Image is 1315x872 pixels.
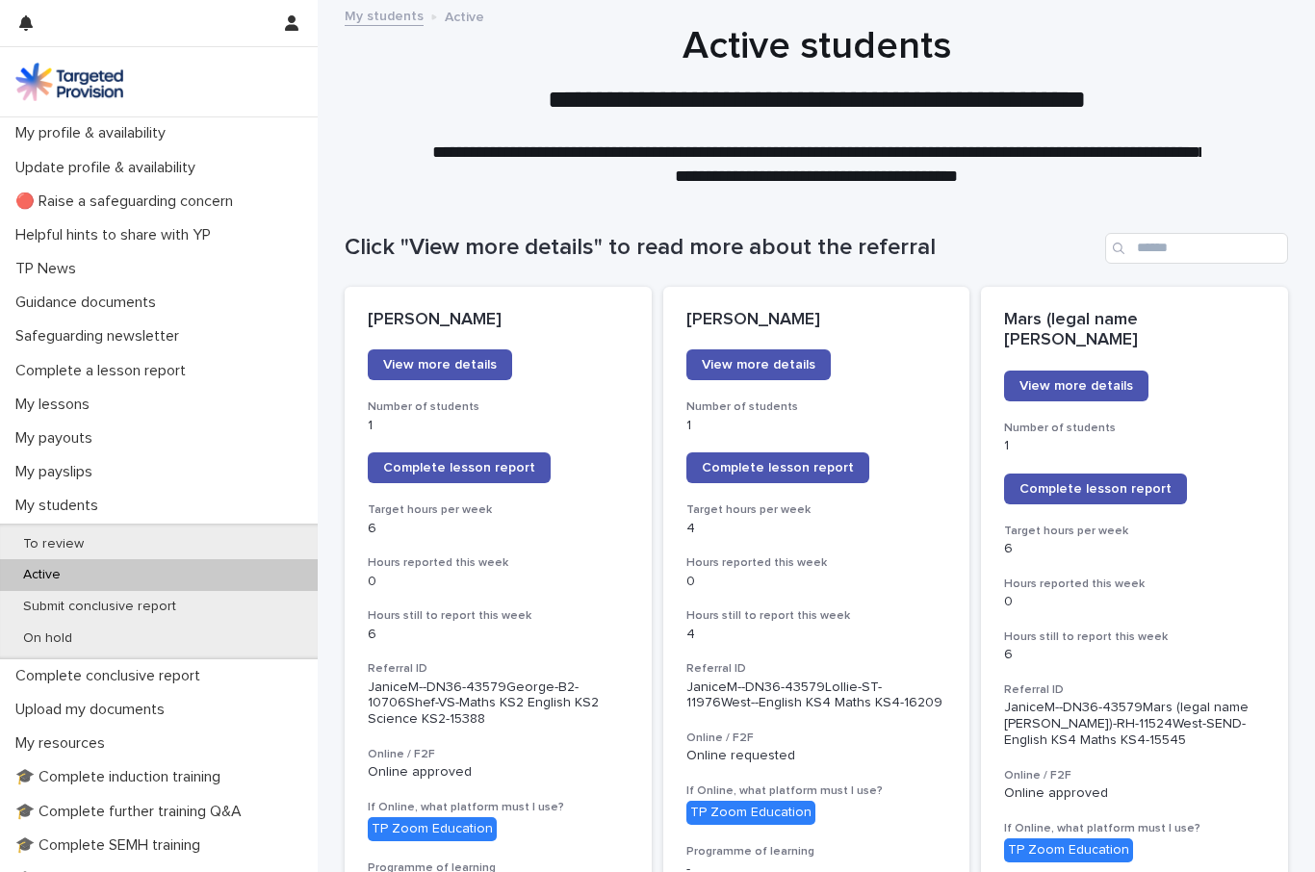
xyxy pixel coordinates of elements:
[8,768,236,786] p: 🎓 Complete induction training
[686,521,947,537] p: 4
[1004,682,1265,698] h3: Referral ID
[8,734,120,753] p: My resources
[8,226,226,244] p: Helpful hints to share with YP
[368,399,629,415] h3: Number of students
[686,452,869,483] a: Complete lesson report
[1004,541,1265,557] p: 6
[686,418,947,434] p: 1
[686,310,947,331] p: [PERSON_NAME]
[1004,371,1148,401] a: View more details
[702,461,854,474] span: Complete lesson report
[8,463,108,481] p: My payslips
[686,608,947,624] h3: Hours still to report this week
[8,362,201,380] p: Complete a lesson report
[8,836,216,855] p: 🎓 Complete SEMH training
[368,349,512,380] a: View more details
[8,701,180,719] p: Upload my documents
[368,747,629,762] h3: Online / F2F
[686,399,947,415] h3: Number of students
[15,63,123,101] img: M5nRWzHhSzIhMunXDL62
[8,429,108,448] p: My payouts
[8,159,211,177] p: Update profile & availability
[8,396,105,414] p: My lessons
[8,294,171,312] p: Guidance documents
[8,124,181,142] p: My profile & availability
[1019,379,1133,393] span: View more details
[383,461,535,474] span: Complete lesson report
[1004,524,1265,539] h3: Target hours per week
[1004,310,1265,351] p: Mars (legal name [PERSON_NAME]
[8,667,216,685] p: Complete conclusive report
[1004,438,1265,454] p: 1
[1004,474,1187,504] a: Complete lesson report
[345,4,424,26] a: My students
[702,358,815,372] span: View more details
[368,817,497,841] div: TP Zoom Education
[8,803,257,821] p: 🎓 Complete further training Q&A
[686,661,947,677] h3: Referral ID
[8,497,114,515] p: My students
[1105,233,1288,264] input: Search
[1004,821,1265,836] h3: If Online, what platform must I use?
[1004,577,1265,592] h3: Hours reported this week
[8,260,91,278] p: TP News
[368,800,629,815] h3: If Online, what platform must I use?
[8,536,99,552] p: To review
[368,764,629,781] p: Online approved
[383,358,497,372] span: View more details
[368,680,629,728] p: JaniceM--DN36-43579George-B2-10706Shef-VS-Maths KS2 English KS2 Science KS2-15388
[1004,785,1265,802] p: Online approved
[345,23,1288,69] h1: Active students
[368,555,629,571] h3: Hours reported this week
[686,783,947,799] h3: If Online, what platform must I use?
[368,661,629,677] h3: Referral ID
[368,521,629,537] p: 6
[686,555,947,571] h3: Hours reported this week
[1004,768,1265,783] h3: Online / F2F
[686,349,831,380] a: View more details
[345,234,1097,262] h1: Click "View more details" to read more about the referral
[8,327,194,346] p: Safeguarding newsletter
[368,452,551,483] a: Complete lesson report
[686,844,947,859] h3: Programme of learning
[8,630,88,647] p: On hold
[8,192,248,211] p: 🔴 Raise a safeguarding concern
[368,574,629,590] p: 0
[1004,838,1133,862] div: TP Zoom Education
[1004,700,1265,748] p: JaniceM--DN36-43579Mars (legal name [PERSON_NAME])-RH-11524West-SEND-English KS4 Maths KS4-15545
[1004,647,1265,663] p: 6
[1004,421,1265,436] h3: Number of students
[368,627,629,643] p: 6
[686,574,947,590] p: 0
[8,599,192,615] p: Submit conclusive report
[368,502,629,518] h3: Target hours per week
[686,731,947,746] h3: Online / F2F
[368,310,629,331] p: [PERSON_NAME]
[686,627,947,643] p: 4
[445,5,484,26] p: Active
[1019,482,1172,496] span: Complete lesson report
[368,608,629,624] h3: Hours still to report this week
[686,680,947,712] p: JaniceM--DN36-43579Lollie-ST-11976West--English KS4 Maths KS4-16209
[1004,629,1265,645] h3: Hours still to report this week
[686,748,947,764] p: Online requested
[686,801,815,825] div: TP Zoom Education
[686,502,947,518] h3: Target hours per week
[368,418,629,434] p: 1
[8,567,76,583] p: Active
[1004,594,1265,610] p: 0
